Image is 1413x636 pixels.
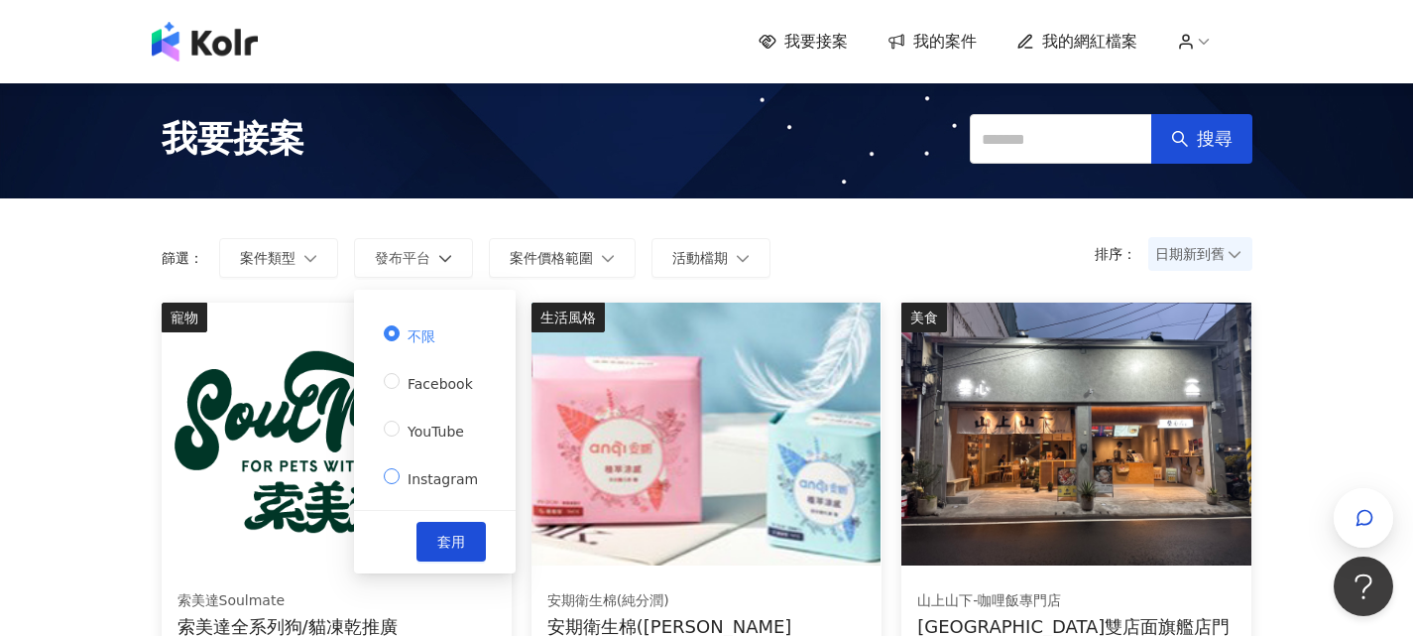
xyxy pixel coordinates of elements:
div: 生活風格 [531,303,605,332]
button: 活動檔期 [651,238,770,278]
iframe: Help Scout Beacon - Open [1334,557,1393,616]
img: 索美達凍乾生食 [162,303,511,566]
span: 我要接案 [784,31,848,53]
span: Facebook [400,376,481,392]
span: 我的網紅檔案 [1042,31,1137,53]
span: 活動檔期 [672,250,728,266]
span: search [1171,130,1189,148]
button: 搜尋 [1151,114,1252,164]
span: Instagram [400,471,486,487]
a: 我要接案 [759,31,848,53]
div: 美食 [901,303,947,332]
img: 安期衛生棉 [531,303,881,566]
a: 我的網紅檔案 [1016,31,1137,53]
span: 案件價格範圍 [510,250,593,266]
span: 搜尋 [1197,128,1233,150]
span: 日期新到舊 [1155,239,1245,269]
div: 山上山下-咖哩飯專門店 [917,591,1235,611]
span: 我的案件 [913,31,977,53]
button: 套用 [416,522,486,562]
button: 案件價格範圍 [489,238,636,278]
div: 安期衛生棉(純分潤) [547,591,792,611]
button: 案件類型 [219,238,338,278]
span: 不限 [400,328,443,344]
span: YouTube [400,424,472,440]
div: 索美達Soulmate [177,591,398,611]
p: 排序： [1095,246,1148,262]
p: 篩選： [162,250,203,266]
span: 我要接案 [162,114,304,164]
button: 發布平台 [354,238,473,278]
span: 案件類型 [240,250,295,266]
img: 山上山下：主打「咖哩飯全新菜單」與全新門市營運、桑心茶室：新品包括「打米麻糬鮮奶」、「義式冰淇淋」、「麵茶奶蓋」 加值亮點：與日本插畫家合作的「聯名限定新品」、提袋與周邊商品同步推出 [901,303,1250,566]
span: 發布平台 [375,250,430,266]
span: 套用 [437,534,465,550]
a: 我的案件 [887,31,977,53]
div: 寵物 [162,303,207,332]
img: logo [152,22,258,62]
